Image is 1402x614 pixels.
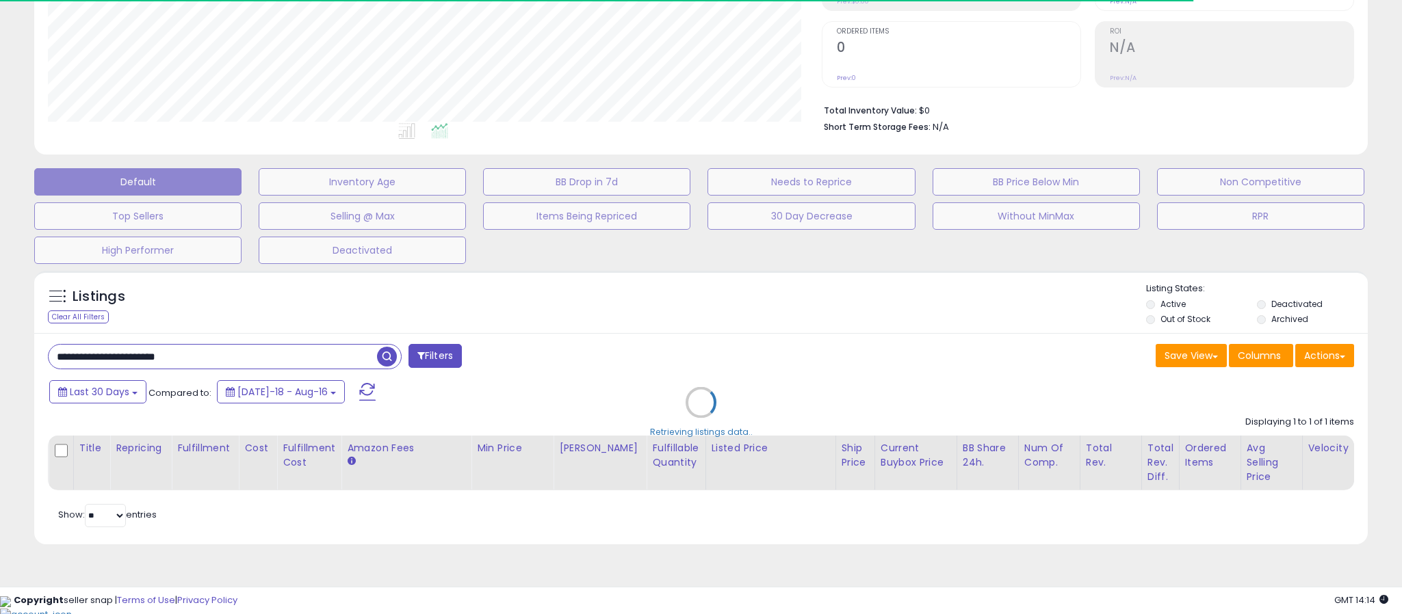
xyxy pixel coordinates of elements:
h2: N/A [1110,40,1353,58]
button: BB Price Below Min [933,168,1140,196]
button: Items Being Repriced [483,202,690,230]
li: $0 [824,101,1344,118]
button: Default [34,168,242,196]
small: Prev: N/A [1110,74,1137,82]
button: Top Sellers [34,202,242,230]
button: RPR [1157,202,1364,230]
span: Ordered Items [837,28,1080,36]
div: Retrieving listings data.. [650,426,753,438]
b: Total Inventory Value: [824,105,917,116]
span: ROI [1110,28,1353,36]
button: BB Drop in 7d [483,168,690,196]
button: Without MinMax [933,202,1140,230]
button: Inventory Age [259,168,466,196]
button: Non Competitive [1157,168,1364,196]
button: Deactivated [259,237,466,264]
b: Short Term Storage Fees: [824,121,931,133]
button: High Performer [34,237,242,264]
button: 30 Day Decrease [708,202,915,230]
small: Prev: 0 [837,74,856,82]
button: Selling @ Max [259,202,466,230]
span: N/A [933,120,949,133]
h2: 0 [837,40,1080,58]
button: Needs to Reprice [708,168,915,196]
